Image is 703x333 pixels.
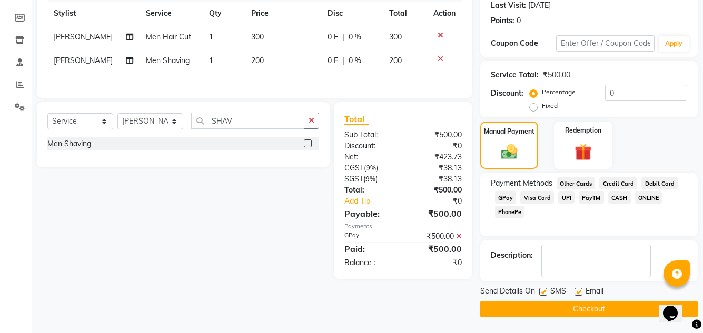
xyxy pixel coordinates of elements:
span: Payment Methods [491,178,552,189]
button: Checkout [480,301,698,317]
div: ₹500.00 [403,185,469,196]
span: CASH [608,191,631,204]
iframe: chat widget [659,291,692,322]
div: ₹38.13 [403,174,469,185]
span: Email [586,286,603,299]
span: 0 F [328,32,338,43]
span: SMS [550,286,566,299]
th: Service [140,2,203,25]
div: Men Shaving [47,138,91,149]
div: ₹0 [403,257,469,268]
span: Visa Card [520,191,554,204]
div: ₹500.00 [403,207,469,220]
span: | [342,32,344,43]
label: Fixed [542,101,558,110]
span: PayTM [579,191,604,204]
span: Total [344,114,369,125]
span: Men Shaving [146,56,190,65]
span: Men Hair Cut [146,32,191,42]
span: Send Details On [480,286,535,299]
span: [PERSON_NAME] [54,56,113,65]
span: 0 % [349,32,361,43]
span: 300 [251,32,264,42]
div: ₹500.00 [403,231,469,242]
label: Redemption [565,126,601,135]
div: ₹500.00 [403,129,469,140]
a: Add Tip [336,196,414,207]
span: Debit Card [641,177,678,189]
div: 0 [517,15,521,26]
th: Stylist [47,2,140,25]
input: Enter Offer / Coupon Code [556,35,655,52]
div: Discount: [336,140,403,152]
span: 9% [365,175,375,183]
span: 1 [209,32,213,42]
span: 0 F [328,55,338,66]
div: Points: [491,15,514,26]
span: 0 % [349,55,361,66]
div: Payable: [336,207,403,220]
th: Action [427,2,462,25]
div: ₹0 [414,196,469,207]
span: CGST [344,163,364,173]
span: UPI [558,191,575,204]
div: Total: [336,185,403,196]
span: 9% [366,164,376,172]
span: Credit Card [599,177,637,189]
img: _cash.svg [496,143,522,162]
div: Net: [336,152,403,163]
label: Percentage [542,87,576,97]
img: _gift.svg [569,142,597,163]
div: ₹500.00 [403,243,469,255]
span: ONLINE [635,191,662,204]
span: PhonePe [495,206,525,218]
div: ₹0 [403,140,469,152]
div: Coupon Code [491,38,556,49]
div: ₹38.13 [403,163,469,174]
div: ₹500.00 [543,69,570,80]
div: Service Total: [491,69,539,80]
div: Balance : [336,257,403,268]
span: | [342,55,344,66]
div: Discount: [491,88,523,99]
span: 200 [251,56,264,65]
th: Disc [321,2,383,25]
span: 1 [209,56,213,65]
span: [PERSON_NAME] [54,32,113,42]
span: SGST [344,174,363,184]
div: Description: [491,250,533,261]
div: Paid: [336,243,403,255]
div: ₹423.73 [403,152,469,163]
label: Manual Payment [484,127,534,136]
th: Qty [203,2,245,25]
span: Other Cards [557,177,596,189]
div: ( ) [336,163,403,174]
th: Total [383,2,427,25]
div: GPay [336,231,403,242]
th: Price [245,2,321,25]
div: Payments [344,222,462,231]
div: Sub Total: [336,129,403,140]
div: ( ) [336,174,403,185]
span: 200 [389,56,402,65]
input: Search or Scan [191,113,304,129]
button: Apply [659,36,689,52]
span: 300 [389,32,402,42]
span: GPay [495,191,517,204]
